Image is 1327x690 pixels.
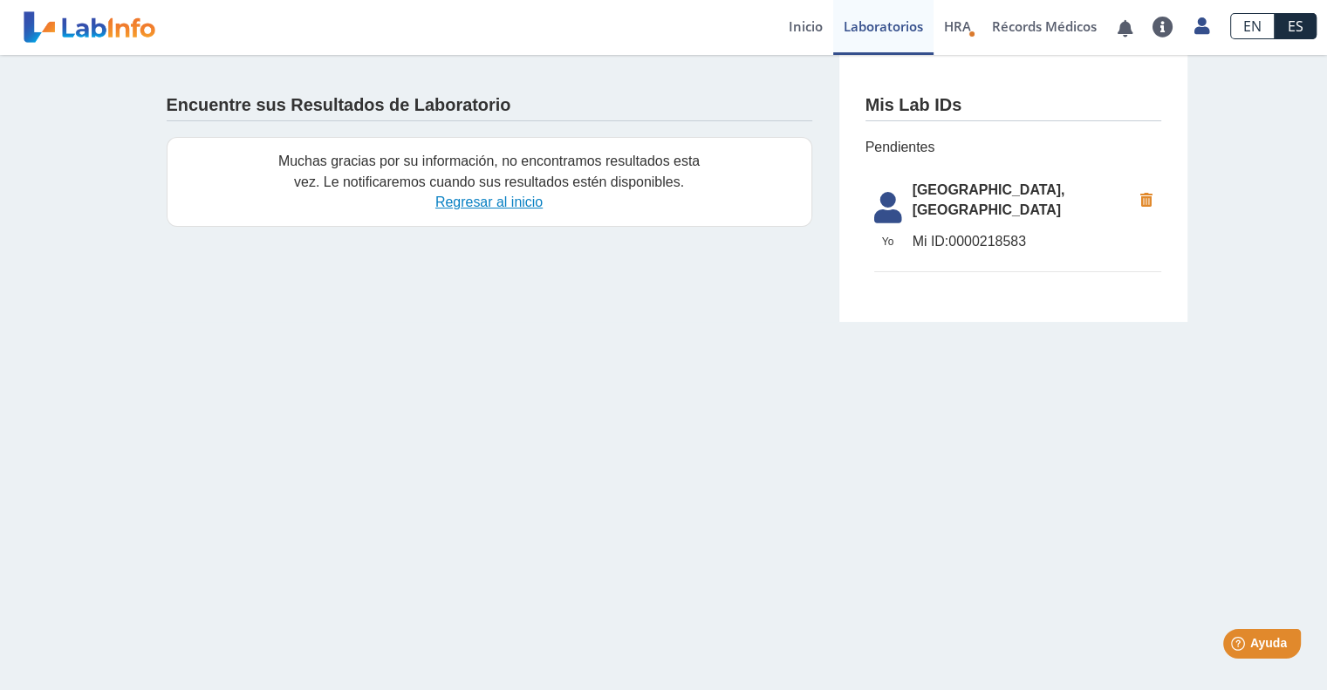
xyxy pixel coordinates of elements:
[913,234,949,249] span: Mi ID:
[913,231,1132,252] span: 0000218583
[250,151,728,193] div: Muchas gracias por su información, no encontramos resultados esta vez. Le notificaremos cuando su...
[864,234,913,249] span: Yo
[913,180,1132,222] span: [GEOGRAPHIC_DATA], [GEOGRAPHIC_DATA]
[167,95,511,116] h4: Encuentre sus Resultados de Laboratorio
[865,137,1161,158] span: Pendientes
[1275,13,1317,39] a: ES
[1172,622,1308,671] iframe: Help widget launcher
[865,95,962,116] h4: Mis Lab IDs
[944,17,971,35] span: HRA
[1230,13,1275,39] a: EN
[435,195,543,209] a: Regresar al inicio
